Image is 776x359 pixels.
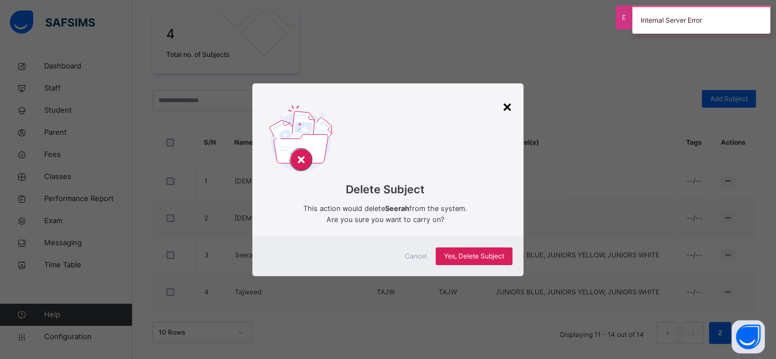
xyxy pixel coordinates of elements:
span: Yes, Delete Subject [444,251,504,261]
button: Open asap [732,320,765,353]
div: × [502,94,513,118]
span: Delete Subject [269,181,503,198]
span: Cancel [405,251,427,261]
div: Internal Server Error [632,6,770,34]
span: This action would delete from the system. Are you sure you want to carry on? [269,203,503,225]
img: delet-svg.b138e77a2260f71d828f879c6b9dcb76.svg [269,105,332,176]
strong: Seerah [386,204,410,213]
